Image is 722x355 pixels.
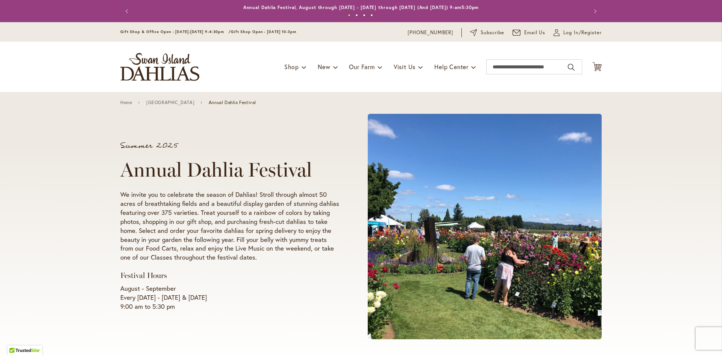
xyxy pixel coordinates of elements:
[363,14,366,17] button: 3 of 4
[120,142,339,150] p: Summer 2025
[120,159,339,181] h1: Annual Dahlia Festival
[524,29,546,36] span: Email Us
[120,100,132,105] a: Home
[587,4,602,19] button: Next
[394,63,416,71] span: Visit Us
[284,63,299,71] span: Shop
[349,63,375,71] span: Our Farm
[434,63,469,71] span: Help Center
[481,29,504,36] span: Subscribe
[348,14,350,17] button: 1 of 4
[120,29,231,34] span: Gift Shop & Office Open - [DATE]-[DATE] 9-4:30pm /
[408,29,453,36] a: [PHONE_NUMBER]
[120,53,199,81] a: store logo
[146,100,194,105] a: [GEOGRAPHIC_DATA]
[120,271,339,280] h3: Festival Hours
[243,5,479,10] a: Annual Dahlia Festival, August through [DATE] - [DATE] through [DATE] (And [DATE]) 9-am5:30pm
[231,29,296,34] span: Gift Shop Open - [DATE] 10-3pm
[120,284,339,311] p: August - September Every [DATE] - [DATE] & [DATE] 9:00 am to 5:30 pm
[355,14,358,17] button: 2 of 4
[470,29,504,36] a: Subscribe
[370,14,373,17] button: 4 of 4
[120,4,135,19] button: Previous
[318,63,330,71] span: New
[120,190,339,262] p: We invite you to celebrate the season of Dahlias! Stroll through almost 50 acres of breathtaking ...
[513,29,546,36] a: Email Us
[209,100,256,105] span: Annual Dahlia Festival
[563,29,602,36] span: Log In/Register
[554,29,602,36] a: Log In/Register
